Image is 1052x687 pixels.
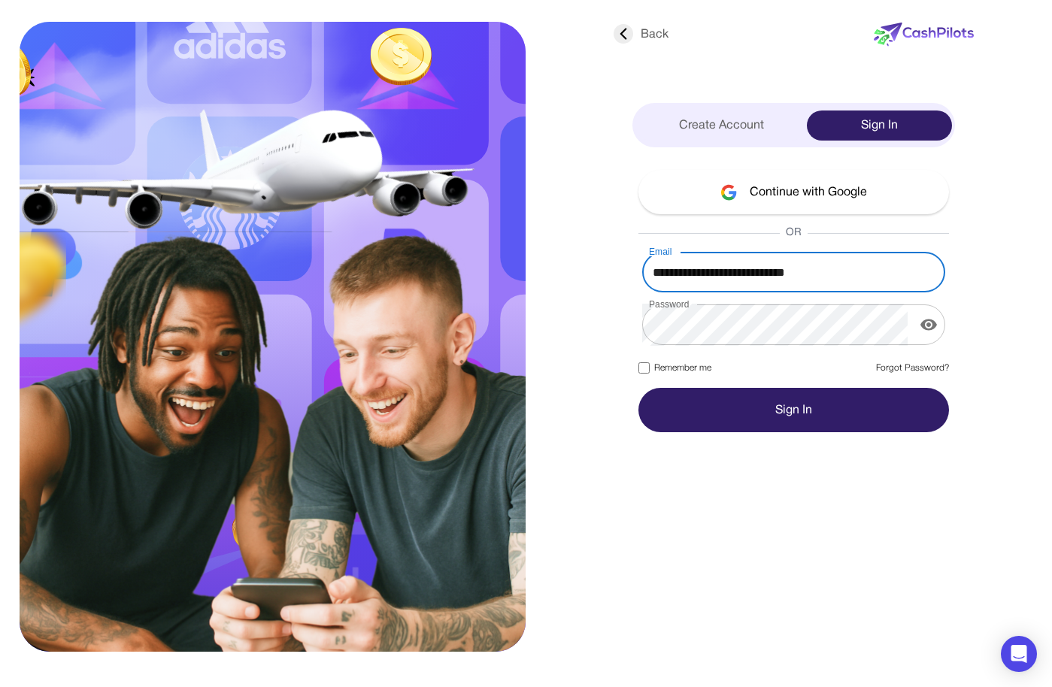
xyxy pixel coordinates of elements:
img: google-logo.svg [720,184,738,201]
span: OR [780,225,808,241]
a: Forgot Password? [876,362,949,375]
img: new-logo.svg [874,23,974,47]
img: sing-in.svg [20,22,526,652]
div: Create Account [635,110,808,141]
button: Sign In [638,388,949,432]
button: display the password [914,310,944,340]
input: Remember me [638,362,650,374]
button: Continue with Google [638,170,949,214]
div: Open Intercom Messenger [1001,636,1037,672]
label: Remember me [638,362,711,375]
label: Password [649,298,690,310]
div: Sign In [807,110,952,141]
div: Back [614,26,668,44]
label: Email [649,245,672,258]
